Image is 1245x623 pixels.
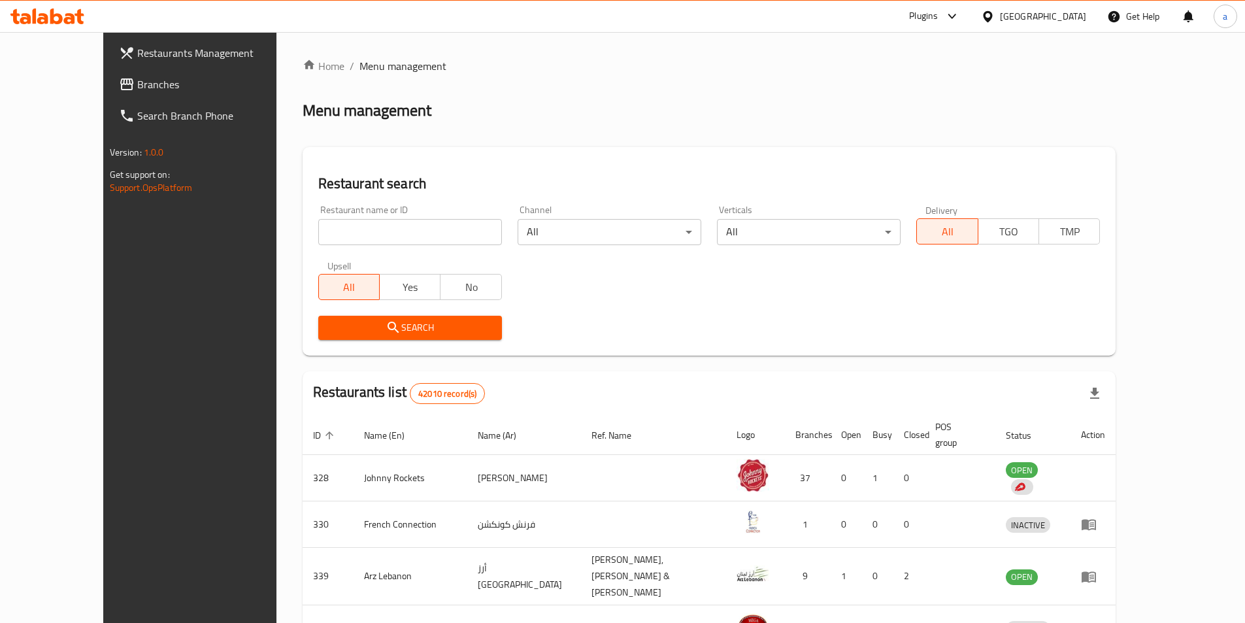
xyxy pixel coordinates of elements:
span: 42010 record(s) [410,388,484,400]
td: 0 [893,455,925,501]
span: Search Branch Phone [137,108,301,124]
span: All [324,278,374,297]
label: Delivery [925,205,958,214]
td: 0 [831,455,862,501]
span: Branches [137,76,301,92]
a: Branches [108,69,311,100]
td: French Connection [354,501,468,548]
a: Home [303,58,344,74]
td: 2 [893,548,925,605]
h2: Restaurant search [318,174,1101,194]
a: Search Branch Phone [108,100,311,131]
a: Support.OpsPlatform [110,179,193,196]
div: [GEOGRAPHIC_DATA] [1000,9,1086,24]
span: OPEN [1006,463,1038,478]
span: Menu management [359,58,446,74]
td: 9 [785,548,831,605]
td: 37 [785,455,831,501]
nav: breadcrumb [303,58,1116,74]
td: 328 [303,455,354,501]
li: / [350,58,354,74]
button: TMP [1038,218,1100,244]
h2: Restaurants list [313,382,486,404]
td: 0 [862,548,893,605]
button: All [318,274,380,300]
td: Johnny Rockets [354,455,468,501]
img: French Connection [737,505,769,538]
td: 0 [831,501,862,548]
td: [PERSON_NAME],[PERSON_NAME] & [PERSON_NAME] [581,548,726,605]
td: 0 [862,501,893,548]
button: Yes [379,274,440,300]
span: Restaurants Management [137,45,301,61]
div: All [717,219,901,245]
th: Branches [785,415,831,455]
td: Arz Lebanon [354,548,468,605]
div: Export file [1079,378,1110,409]
img: Arz Lebanon [737,558,769,590]
span: Get support on: [110,166,170,183]
img: delivery hero logo [1014,481,1025,493]
span: OPEN [1006,569,1038,584]
span: TGO [984,222,1034,241]
div: OPEN [1006,569,1038,585]
div: Indicates that the vendor menu management has been moved to DH Catalog service [1011,479,1033,495]
button: All [916,218,978,244]
div: Plugins [909,8,938,24]
td: أرز [GEOGRAPHIC_DATA] [467,548,581,605]
span: Ref. Name [591,428,648,443]
span: No [446,278,496,297]
th: Action [1071,415,1116,455]
span: All [922,222,972,241]
div: Total records count [410,383,485,404]
input: Search for restaurant name or ID.. [318,219,502,245]
th: Logo [726,415,785,455]
span: Status [1006,428,1048,443]
td: 0 [893,501,925,548]
img: Johnny Rockets [737,459,769,492]
span: Name (En) [364,428,422,443]
td: 1 [785,501,831,548]
div: All [518,219,701,245]
td: 1 [862,455,893,501]
span: ID [313,428,338,443]
div: Menu [1081,569,1105,584]
td: فرنش كونكشن [467,501,581,548]
span: Yes [385,278,435,297]
span: 1.0.0 [144,144,164,161]
span: Version: [110,144,142,161]
td: 339 [303,548,354,605]
button: Search [318,316,502,340]
th: Closed [893,415,925,455]
th: Busy [862,415,893,455]
button: TGO [978,218,1039,244]
button: No [440,274,501,300]
span: TMP [1044,222,1095,241]
span: a [1223,9,1227,24]
td: 330 [303,501,354,548]
div: OPEN [1006,462,1038,478]
span: INACTIVE [1006,518,1050,533]
a: Restaurants Management [108,37,311,69]
span: Name (Ar) [478,428,533,443]
td: [PERSON_NAME] [467,455,581,501]
label: Upsell [327,261,352,270]
td: 1 [831,548,862,605]
span: Search [329,320,491,336]
h2: Menu management [303,100,431,121]
span: POS group [935,419,980,450]
th: Open [831,415,862,455]
div: Menu [1081,516,1105,532]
